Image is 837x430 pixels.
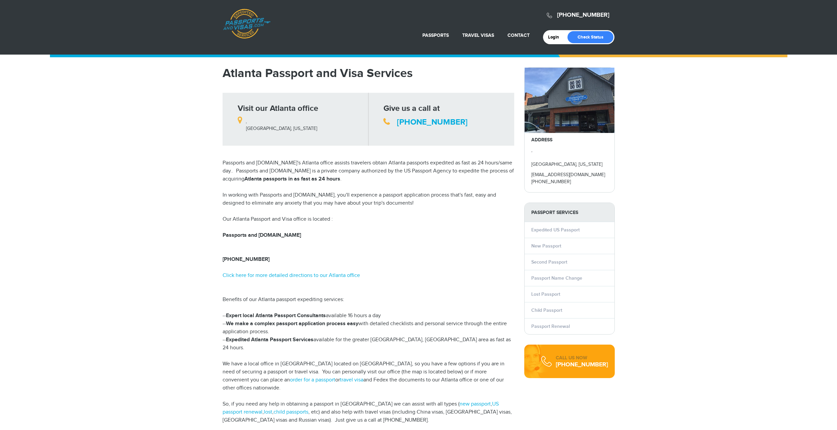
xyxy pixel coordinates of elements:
strong: Visit our Atlanta office [238,103,318,113]
a: Passport Name Change [531,275,582,281]
strong: ADDRESS [531,137,552,143]
a: travel visa [340,377,363,383]
a: Passports [422,32,449,38]
p: Passports and [DOMAIN_NAME]'s Atlanta office assists travelers obtain Atlanta passports expedited... [223,159,514,183]
p: , [GEOGRAPHIC_DATA], [US_STATE] [531,147,608,168]
strong: Atlanta passports in as fast as 24 hours [244,176,340,182]
strong: Passports and [DOMAIN_NAME] [223,232,301,246]
a: Click here for more detailed directions to our Atlanta office [223,272,360,279]
p: In working with Passports and [DOMAIN_NAME], you'll experience a passport application process tha... [223,191,514,207]
a: lost [264,409,272,415]
div: CALL US NOW [556,355,608,361]
a: Check Status [567,31,613,43]
a: Expedited US Passport [531,227,580,233]
a: Child Passport [531,307,562,313]
a: new passport [460,401,491,407]
p: We have a local office in [GEOGRAPHIC_DATA] located on [GEOGRAPHIC_DATA], so you have a few optio... [223,360,514,392]
strong: Give us a call at [383,103,440,113]
p: [PHONE_NUMBER] [531,178,608,186]
a: [PHONE_NUMBER] [557,11,609,19]
strong: PASSPORT SERVICES [525,203,614,222]
a: Second Passport [531,259,567,265]
strong: We make a complex passport application process easy [226,320,358,327]
a: Passports & [DOMAIN_NAME] [223,9,271,39]
a: child passports [274,409,308,415]
a: order for a passport [290,377,335,383]
img: atlanta-passport-office_-_28de80_-_029b8f063c7946511503b0bb3931d518761db640.jpg [525,68,614,133]
h1: Atlanta Passport and Visa Services [223,67,514,79]
p: Benefits of our Atlanta passport expediting services: -- available 16 hours a day -- with detaile... [223,288,514,352]
a: Login [548,34,564,40]
a: Passport Renewal [531,324,570,329]
a: Travel Visas [462,32,494,38]
strong: Expert local Atlanta Passport Consultants [226,312,326,319]
a: New Passport [531,243,561,249]
a: [PHONE_NUMBER] [397,117,468,127]
strong: [PHONE_NUMBER] [223,256,270,263]
a: Lost Passport [531,291,560,297]
div: [PHONE_NUMBER] [556,361,608,368]
p: Our Atlanta Passport and Visa office is located : [223,215,514,247]
a: [EMAIL_ADDRESS][DOMAIN_NAME] [531,172,605,177]
a: Contact [507,32,530,38]
strong: Expedited Atlanta Passport Services [226,337,313,343]
p: , [GEOGRAPHIC_DATA], [US_STATE] [238,114,363,132]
